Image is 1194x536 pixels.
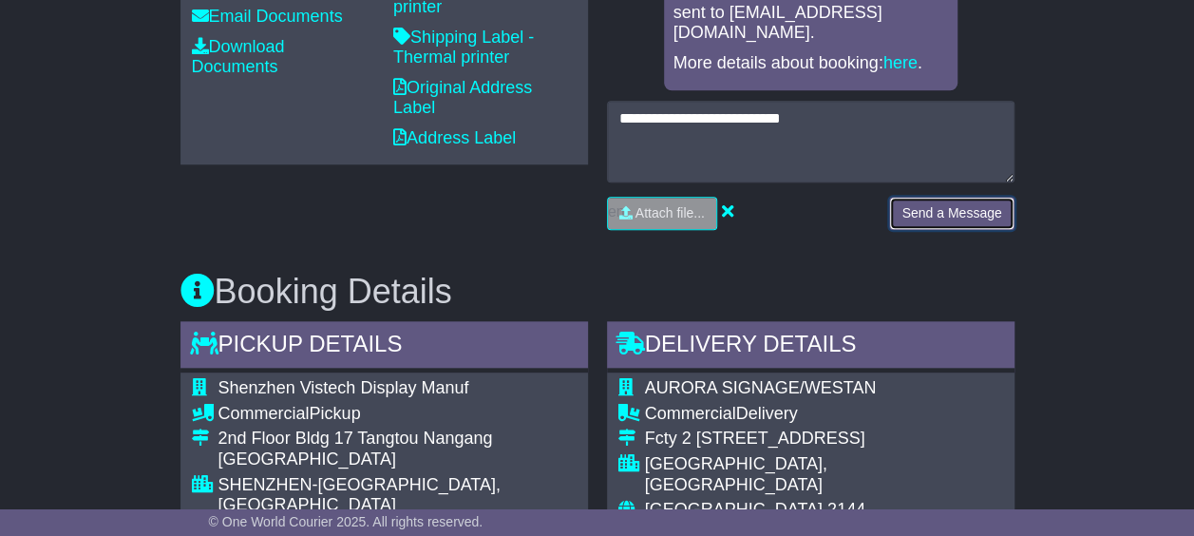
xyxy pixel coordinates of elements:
[889,197,1014,230] button: Send a Message
[883,53,918,72] a: here
[209,514,483,529] span: © One World Courier 2025. All rights reserved.
[218,475,577,516] div: SHENZHEN-[GEOGRAPHIC_DATA], [GEOGRAPHIC_DATA]
[645,429,1003,450] div: Fcty 2 [STREET_ADDRESS]
[192,37,285,77] a: Download Documents
[645,404,736,423] span: Commercial
[393,28,534,67] a: Shipping Label - Thermal printer
[218,429,577,450] div: 2nd Floor Bldg 17 Tangtou Nangang
[645,500,823,519] span: [GEOGRAPHIC_DATA]
[218,450,577,470] div: [GEOGRAPHIC_DATA]
[192,7,343,26] a: Email Documents
[218,378,469,397] span: Shenzhen Vistech Display Manuf
[393,78,532,118] a: Original Address Label
[607,321,1014,373] div: Delivery Details
[645,404,1003,425] div: Delivery
[645,378,877,397] span: AURORA SIGNAGE/WESTAN
[673,53,948,74] p: More details about booking: .
[218,404,577,425] div: Pickup
[180,321,588,373] div: Pickup Details
[180,273,1014,311] h3: Booking Details
[393,128,516,147] a: Address Label
[218,404,310,423] span: Commercial
[645,454,1003,495] div: [GEOGRAPHIC_DATA], [GEOGRAPHIC_DATA]
[827,500,865,519] span: 2144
